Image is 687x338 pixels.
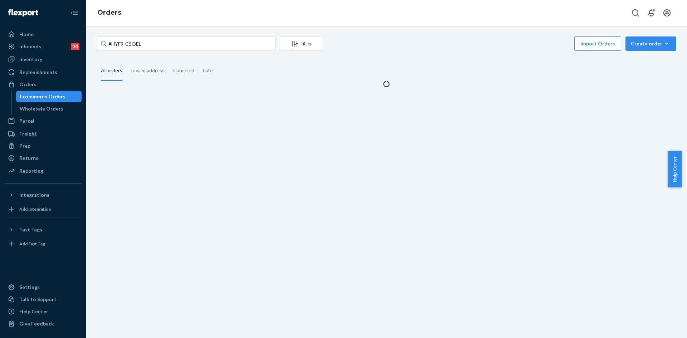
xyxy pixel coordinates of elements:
[4,67,82,78] a: Replenishments
[19,142,30,150] div: Prep
[4,224,82,235] button: Fast Tags
[8,9,38,16] img: Flexport logo
[4,189,82,201] button: Integrations
[631,40,671,47] div: Create order
[19,191,49,199] div: Integrations
[4,140,82,152] a: Prep
[173,61,194,80] div: Canceled
[4,41,82,52] a: Inbounds24
[280,36,321,51] button: Filter
[574,36,621,51] button: Import Orders
[101,61,122,81] div: All orders
[20,93,65,100] div: Ecommerce Orders
[19,206,51,212] div: Add Integration
[19,43,41,50] div: Inbounds
[20,105,63,112] div: Wholesale Orders
[19,155,38,162] div: Returns
[19,308,48,315] div: Help Center
[19,56,42,63] div: Inventory
[644,6,658,20] button: Open notifications
[4,165,82,177] a: Reporting
[660,6,674,20] button: Open account menu
[4,204,82,215] a: Add Integration
[4,238,82,250] a: Add Fast Tag
[19,226,42,233] div: Fast Tags
[4,306,82,317] a: Help Center
[19,117,34,124] div: Parcel
[16,103,82,114] a: Wholesale Orders
[19,130,37,137] div: Freight
[4,128,82,139] a: Freight
[19,167,43,175] div: Reporting
[19,296,57,303] div: Talk to Support
[19,69,57,76] div: Replenishments
[625,36,676,51] button: Create order
[628,6,643,20] button: Open Search Box
[4,152,82,164] a: Returns
[97,9,121,16] a: Orders
[4,115,82,127] a: Parcel
[4,29,82,40] a: Home
[71,43,79,50] div: 24
[131,61,165,80] div: Invalid address
[19,31,34,38] div: Home
[67,6,82,20] button: Close Navigation
[4,294,82,305] button: Talk to Support
[19,284,40,291] div: Settings
[4,281,82,293] a: Settings
[92,3,127,23] ol: breadcrumbs
[19,241,45,247] div: Add Fast Tag
[16,91,82,102] a: Ecommerce Orders
[203,61,213,80] div: Late
[19,320,54,327] div: Give Feedback
[19,81,36,88] div: Orders
[4,318,82,329] button: Give Feedback
[4,79,82,90] a: Orders
[642,317,680,334] iframe: Opens a widget where you can chat to one of our agents
[97,36,276,51] input: Search orders
[280,40,321,47] div: Filter
[4,54,82,65] a: Inventory
[668,151,682,187] button: Help Center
